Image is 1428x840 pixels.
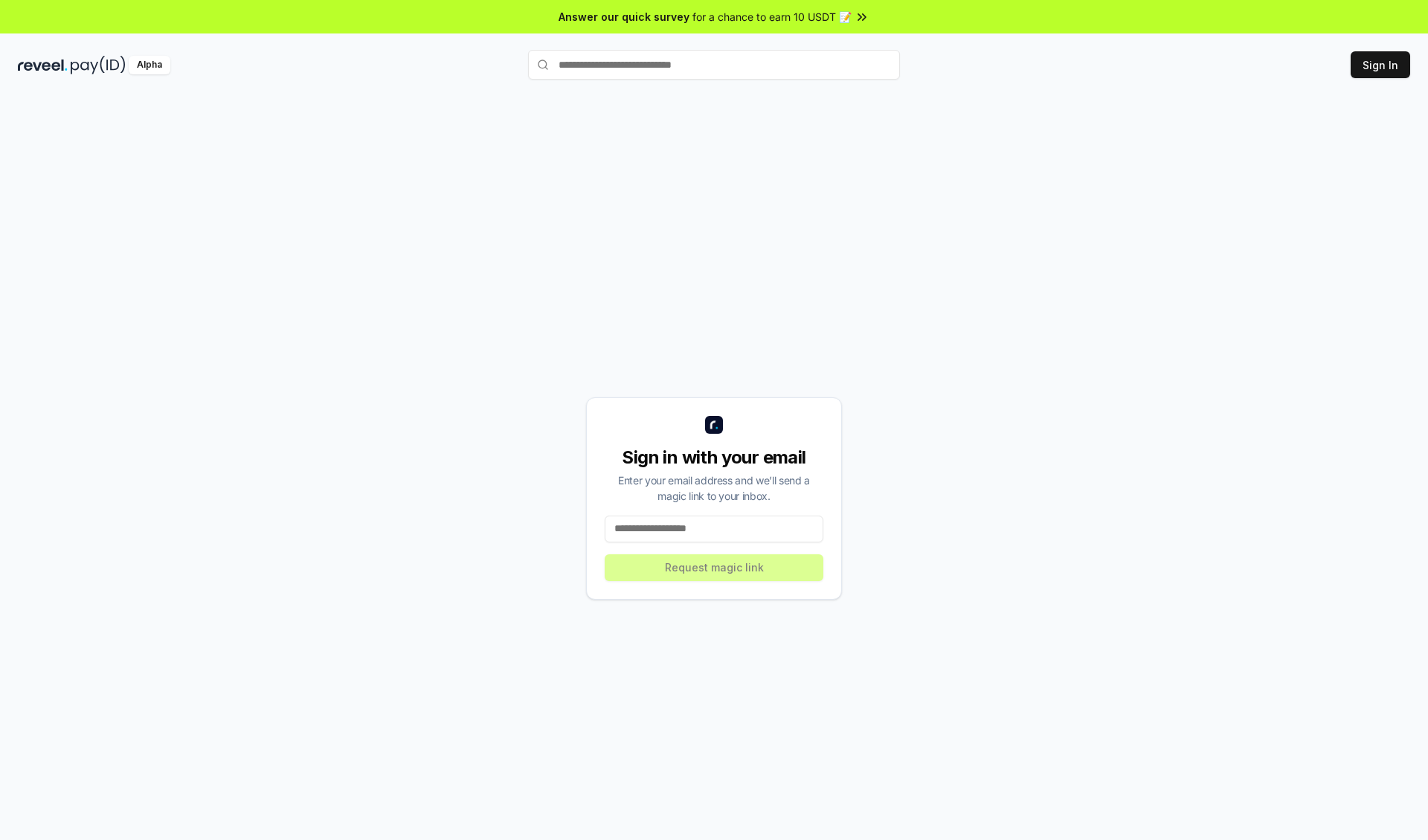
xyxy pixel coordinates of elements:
div: Alpha [129,56,170,74]
div: Enter your email address and we’ll send a magic link to your inbox. [605,472,823,504]
img: pay_id [71,56,126,74]
span: for a chance to earn 10 USDT 📝 [692,9,852,25]
img: logo_small [705,416,723,434]
img: reveel_dark [18,56,68,74]
span: Answer our quick survey [559,9,689,25]
div: Sign in with your email [605,446,823,469]
button: Sign In [1351,51,1410,78]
